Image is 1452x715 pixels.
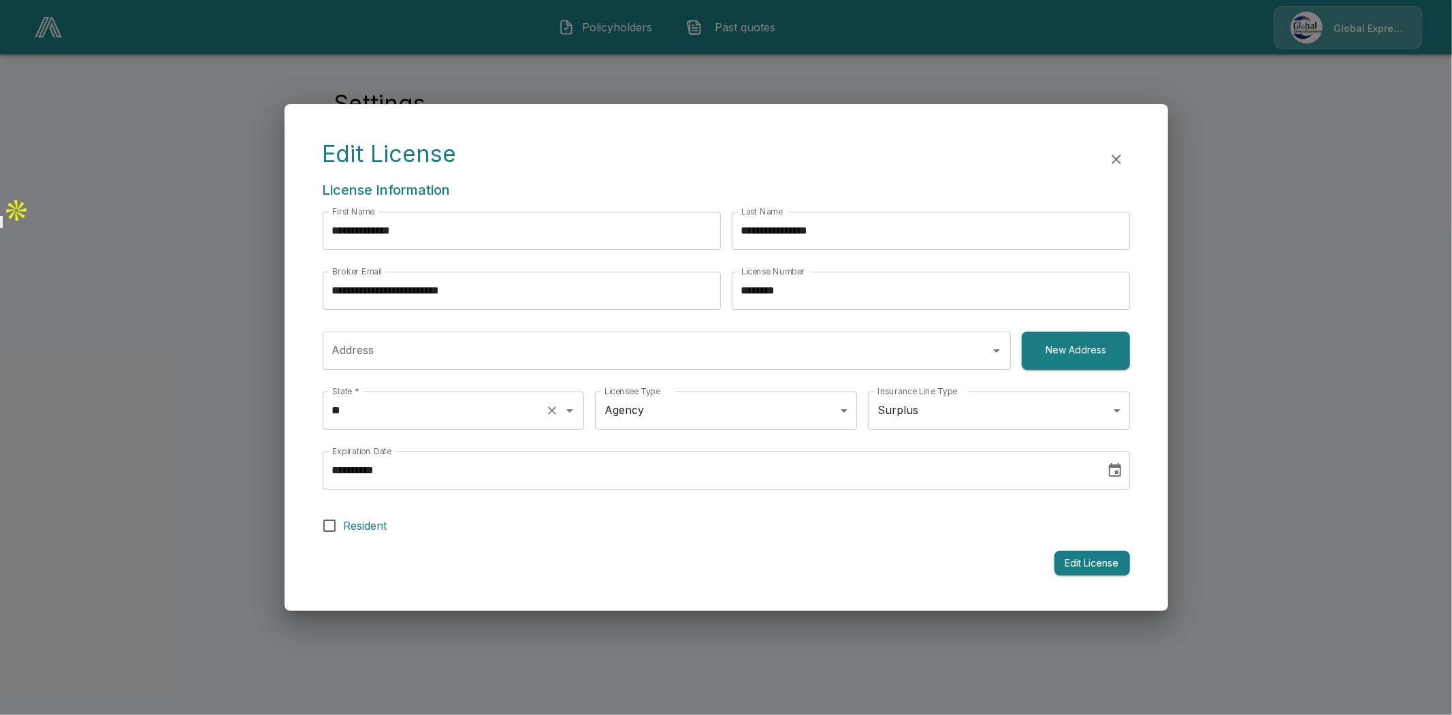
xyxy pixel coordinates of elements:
label: Expiration Date [332,445,391,457]
label: Broker Email [332,266,383,277]
h6: License Information [323,179,1130,201]
div: Surplus [868,392,1130,430]
label: State * [332,385,359,397]
label: License Number [741,266,805,277]
span: Resident [344,518,387,534]
button: Edit License [1054,551,1130,576]
label: Licensee Type [604,385,660,397]
button: Clear [543,401,562,420]
label: Insurance Line Type [877,385,957,397]
button: Open [560,401,579,420]
img: Apollo [3,197,30,224]
button: New Address [1022,332,1129,370]
button: Choose date, selected date is May 30, 2027 [1101,457,1129,484]
div: Agency [595,392,857,430]
button: Open [987,341,1006,360]
h4: Edit License [323,140,457,168]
